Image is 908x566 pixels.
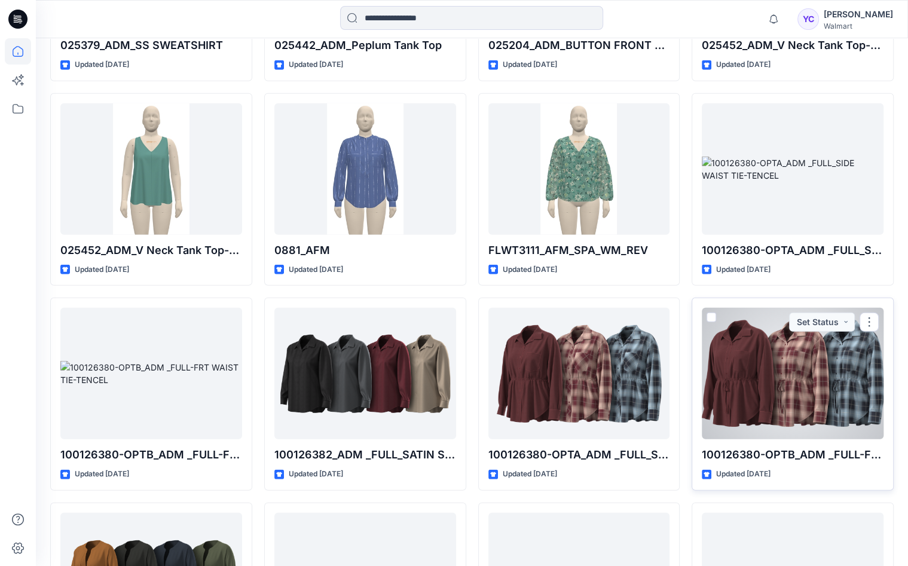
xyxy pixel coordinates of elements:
p: Updated [DATE] [75,264,129,276]
p: 025442_ADM_Peplum Tank Top [274,37,456,54]
p: 025379_ADM_SS SWEATSHIRT [60,37,242,54]
div: YC [797,8,819,30]
a: 100126380-OPTB_ADM _FULL-FRT WAIST TIE-CORDUROY-PLAID [702,308,883,439]
p: Updated [DATE] [289,59,343,71]
p: Updated [DATE] [503,59,557,71]
p: Updated [DATE] [503,468,557,481]
a: FLWT3111_AFM_SPA_WM_REV [488,103,670,235]
p: 025452_ADM_V Neck Tank Top-Opt 2 [60,242,242,259]
p: 0881_AFM [274,242,456,259]
a: 100126382_ADM _FULL_SATIN SHIRT [274,308,456,439]
div: Walmart [824,22,893,30]
p: 100126380-OPTB_ADM _FULL-FRT WAIST TIE-TENCEL [60,446,242,463]
p: Updated [DATE] [716,59,771,71]
p: Updated [DATE] [75,468,129,481]
p: 100126382_ADM _FULL_SATIN SHIRT [274,446,456,463]
a: 0881_AFM [274,103,456,235]
p: Updated [DATE] [289,468,343,481]
div: [PERSON_NAME] [824,7,893,22]
p: 100126380-OPTB_ADM _FULL-FRT WAIST TIE-CORDUROY-PLAID [702,446,883,463]
p: 100126380-OPTA_ADM _FULL_SIDE WAIST TIE-TENCEL [702,242,883,259]
p: 025452_ADM_V Neck Tank Top-Opt 2 [702,37,883,54]
a: 100126380-OPTA_ADM _FULL_SIDE WAIST TIE-TENCEL [702,103,883,235]
p: Updated [DATE] [716,468,771,481]
p: FLWT3111_AFM_SPA_WM_REV [488,242,670,259]
p: Updated [DATE] [75,59,129,71]
p: Updated [DATE] [289,264,343,276]
a: 100126380-OPTB_ADM _FULL-FRT WAIST TIE-TENCEL [60,308,242,439]
a: 100126380-OPTA_ADM _FULL_SIDE WAIST TIE-CORDUROY-PLAID [488,308,670,439]
p: Updated [DATE] [503,264,557,276]
p: 100126380-OPTA_ADM _FULL_SIDE WAIST TIE-CORDUROY-PLAID [488,446,670,463]
a: 025452_ADM_V Neck Tank Top-Opt 2 [60,103,242,235]
p: Updated [DATE] [716,264,771,276]
p: 025204_ADM_BUTTON FRONT TANK [488,37,670,54]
